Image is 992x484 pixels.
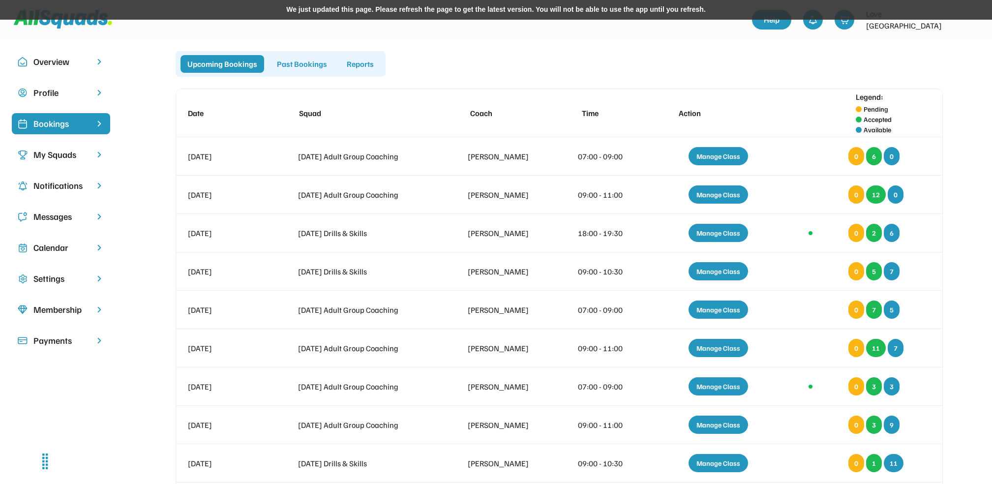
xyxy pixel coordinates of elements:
[94,88,104,97] img: chevron-right.svg
[884,262,900,280] div: 7
[468,457,542,469] div: [PERSON_NAME]
[188,227,262,239] div: [DATE]
[298,419,432,431] div: [DATE] Adult Group Coaching
[18,336,28,346] img: Icon%20%2815%29.svg
[848,416,864,434] div: 0
[888,185,903,204] div: 0
[578,342,637,354] div: 09:00 - 11:00
[848,224,864,242] div: 0
[689,301,748,319] div: Manage Class
[689,147,748,165] div: Manage Class
[298,304,432,316] div: [DATE] Adult Group Coaching
[578,227,637,239] div: 18:00 - 19:30
[808,15,818,25] img: bell-03%20%281%29.svg
[848,377,864,395] div: 0
[33,179,89,192] div: Notifications
[866,224,882,242] div: 2
[94,305,104,314] img: chevron-right.svg
[188,107,262,119] div: Date
[94,119,104,128] img: chevron-right%20copy%203.svg
[679,107,768,119] div: Action
[18,274,28,284] img: Icon%20copy%2016.svg
[270,55,334,73] div: Past Bookings
[884,224,900,242] div: 6
[752,10,791,30] a: Help
[468,419,542,431] div: [PERSON_NAME]
[866,416,882,434] div: 3
[33,272,89,285] div: Settings
[468,342,542,354] div: [PERSON_NAME]
[864,104,888,114] div: Pending
[578,304,637,316] div: 07:00 - 09:00
[848,147,864,165] div: 0
[33,148,89,161] div: My Squads
[18,119,28,129] img: Icon%20%2819%29.svg
[33,55,89,68] div: Overview
[468,189,542,201] div: [PERSON_NAME]
[18,181,28,191] img: Icon%20copy%204.svg
[94,243,104,252] img: chevron-right.svg
[848,262,864,280] div: 0
[188,189,262,201] div: [DATE]
[689,339,748,357] div: Manage Class
[866,339,886,357] div: 11
[298,457,432,469] div: [DATE] Drills & Skills
[866,377,882,395] div: 3
[866,185,886,204] div: 12
[188,419,262,431] div: [DATE]
[18,150,28,160] img: Icon%20copy%203.svg
[298,381,432,393] div: [DATE] Adult Group Coaching
[94,212,104,221] img: chevron-right.svg
[961,10,980,30] img: LTPP_Logo_REV.jpeg
[884,301,900,319] div: 5
[468,266,542,277] div: [PERSON_NAME]
[689,224,748,242] div: Manage Class
[884,377,900,395] div: 3
[848,301,864,319] div: 0
[188,266,262,277] div: [DATE]
[18,88,28,98] img: user-circle.svg
[884,147,900,165] div: 0
[866,147,882,165] div: 6
[578,266,637,277] div: 09:00 - 10:30
[864,124,891,135] div: Available
[578,457,637,469] div: 09:00 - 10:30
[298,189,432,201] div: [DATE] Adult Group Coaching
[582,107,641,119] div: Time
[866,454,882,472] div: 1
[298,342,432,354] div: [DATE] Adult Group Coaching
[18,305,28,315] img: Icon%20copy%208.svg
[298,151,432,162] div: [DATE] Adult Group Coaching
[33,210,89,223] div: Messages
[188,381,262,393] div: [DATE]
[298,227,432,239] div: [DATE] Drills & Skills
[689,185,748,204] div: Manage Class
[578,381,637,393] div: 07:00 - 09:00
[840,15,849,25] img: shopping-cart-01%20%281%29.svg
[33,86,89,99] div: Profile
[18,212,28,222] img: Icon%20copy%205.svg
[94,274,104,283] img: chevron-right.svg
[188,342,262,354] div: [DATE]
[578,151,637,162] div: 07:00 - 09:00
[188,304,262,316] div: [DATE]
[689,377,748,395] div: Manage Class
[888,339,903,357] div: 7
[299,107,433,119] div: Squad
[468,381,542,393] div: [PERSON_NAME]
[578,189,637,201] div: 09:00 - 11:00
[468,304,542,316] div: [PERSON_NAME]
[340,55,381,73] div: Reports
[298,266,432,277] div: [DATE] Drills & Skills
[94,336,104,345] img: chevron-right.svg
[884,416,900,434] div: 9
[188,151,262,162] div: [DATE]
[856,91,883,103] div: Legend:
[848,339,864,357] div: 0
[468,227,542,239] div: [PERSON_NAME]
[94,57,104,66] img: chevron-right.svg
[689,262,748,280] div: Manage Class
[180,55,264,73] div: Upcoming Bookings
[33,117,89,130] div: Bookings
[848,454,864,472] div: 0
